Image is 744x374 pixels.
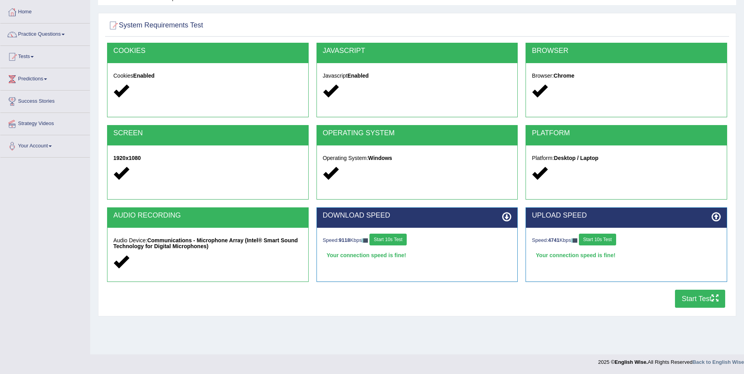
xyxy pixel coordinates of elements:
button: Start 10s Test [579,234,616,245]
button: Start 10s Test [369,234,407,245]
strong: Desktop / Laptop [554,155,598,161]
strong: 1920x1080 [113,155,141,161]
h2: JAVASCRIPT [323,47,512,55]
h5: Javascript [323,73,512,79]
h2: DOWNLOAD SPEED [323,212,512,220]
h5: Audio Device: [113,238,302,250]
strong: Enabled [347,73,369,79]
a: Strategy Videos [0,113,90,133]
h2: AUDIO RECORDING [113,212,302,220]
h5: Browser: [532,73,721,79]
div: Speed: Kbps [323,234,512,247]
h2: SCREEN [113,129,302,137]
div: 2025 © All Rights Reserved [598,354,744,366]
a: Back to English Wise [693,359,744,365]
div: Your connection speed is fine! [532,249,721,261]
h2: BROWSER [532,47,721,55]
div: Speed: Kbps [532,234,721,247]
a: Practice Questions [0,24,90,43]
h2: OPERATING SYSTEM [323,129,512,137]
h2: System Requirements Test [107,20,203,31]
div: Your connection speed is fine! [323,249,512,261]
a: Tests [0,46,90,65]
a: Your Account [0,135,90,155]
strong: Communications - Microphone Array (Intel® Smart Sound Technology for Digital Microphones) [113,237,298,249]
button: Start Test [675,290,725,308]
h2: UPLOAD SPEED [532,212,721,220]
img: ajax-loader-fb-connection.gif [362,238,368,243]
a: Success Stories [0,91,90,110]
h5: Operating System: [323,155,512,161]
h5: Platform: [532,155,721,161]
h2: COOKIES [113,47,302,55]
img: ajax-loader-fb-connection.gif [571,238,577,243]
strong: English Wise. [615,359,648,365]
strong: 9118 [339,237,350,243]
strong: Chrome [554,73,575,79]
strong: Windows [368,155,392,161]
h2: PLATFORM [532,129,721,137]
h5: Cookies [113,73,302,79]
strong: Enabled [133,73,155,79]
a: Home [0,1,90,21]
strong: 4741 [548,237,560,243]
a: Predictions [0,68,90,88]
